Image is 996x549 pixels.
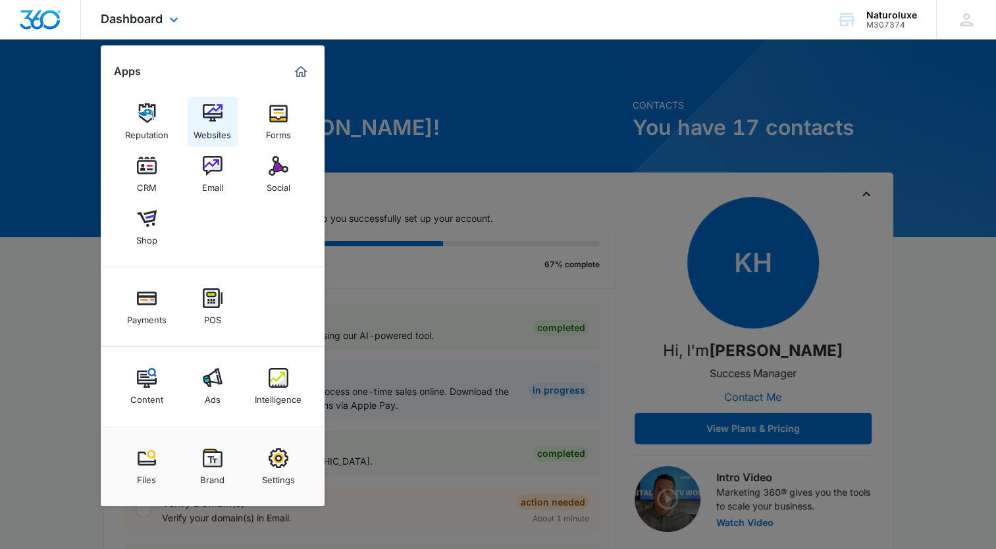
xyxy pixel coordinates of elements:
div: Content [130,388,163,405]
div: Intelligence [255,388,301,405]
div: Shop [136,228,157,246]
div: Ads [205,388,221,405]
a: Forms [253,97,303,147]
div: account id [866,20,917,30]
span: Dashboard [101,12,163,26]
a: Reputation [122,97,172,147]
a: POS [188,282,238,332]
a: Ads [188,361,238,411]
div: Payments [127,308,167,325]
a: Payments [122,282,172,332]
div: account name [866,10,917,20]
a: Files [122,442,172,492]
div: Websites [194,123,231,140]
div: Settings [262,468,295,485]
h2: Apps [114,65,141,78]
div: Social [267,176,290,193]
a: Brand [188,442,238,492]
a: Marketing 360® Dashboard [290,61,311,82]
a: Websites [188,97,238,147]
div: CRM [137,176,157,193]
div: Email [202,176,223,193]
a: Social [253,149,303,199]
a: Intelligence [253,361,303,411]
a: Settings [253,442,303,492]
a: CRM [122,149,172,199]
div: Brand [200,468,224,485]
a: Content [122,361,172,411]
div: Forms [266,123,291,140]
div: POS [204,308,221,325]
div: Files [137,468,156,485]
div: Reputation [125,123,169,140]
a: Shop [122,202,172,252]
a: Email [188,149,238,199]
